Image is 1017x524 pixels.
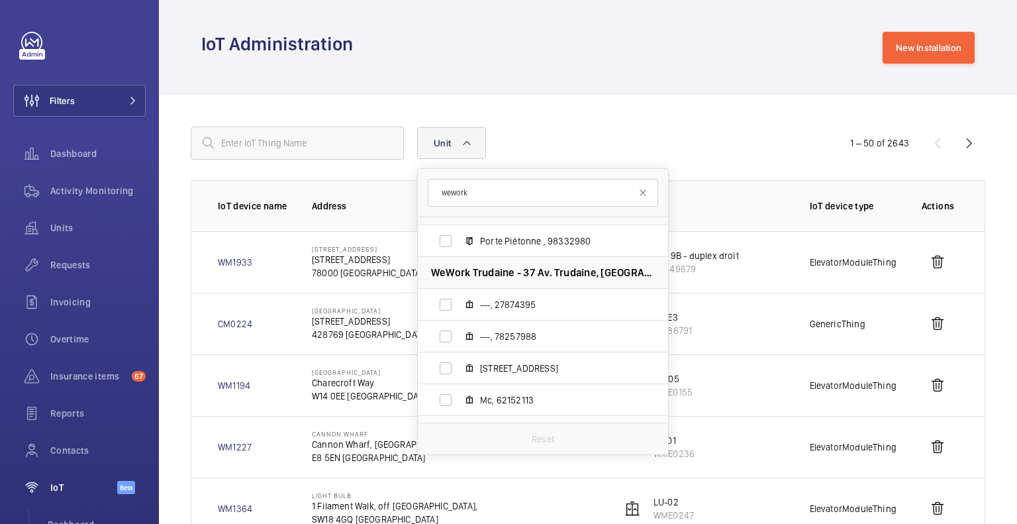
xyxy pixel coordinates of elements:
a: WM1364 [218,502,252,515]
p: Reset [532,433,554,446]
p: W14 0EE [GEOGRAPHIC_DATA] [312,390,430,403]
p: ElevatorModuleThing [810,441,896,454]
span: Activity Monitoring [50,184,146,197]
img: elevator.svg [624,501,640,517]
span: Units [50,221,146,235]
p: 69186791 [654,324,692,337]
p: [STREET_ADDRESS] [312,315,428,328]
a: New Installation [883,32,975,64]
p: [GEOGRAPHIC_DATA] [312,368,430,376]
p: [STREET_ADDRESS] [312,245,423,253]
p: Actions [922,199,958,213]
span: 67 [132,371,146,382]
span: [STREET_ADDRESS] [480,362,634,375]
span: Insurance items [50,370,126,383]
p: ElevatorModuleThing [810,256,896,269]
span: Requests [50,258,146,272]
p: Bat. 9B - duplex droit [654,249,739,262]
span: ---, 27874395 [480,298,634,311]
span: Reports [50,407,146,420]
span: IoT [50,481,117,494]
p: CF-01 [654,434,695,447]
span: Porte Piétonne , 98332980 [480,235,634,248]
p: E8 5EN [GEOGRAPHIC_DATA] [312,451,458,464]
a: WM1194 [218,379,250,392]
p: Address [312,199,600,213]
p: Charecroft Way [312,376,430,390]
p: 65549679 [654,262,739,276]
span: Dashboard [50,147,146,160]
h1: IoT Administration [201,32,361,56]
span: Mc, 62152113 [480,393,634,407]
p: 428769 [GEOGRAPHIC_DATA] [312,328,428,341]
span: Filters [50,94,75,107]
p: IoT device type [810,199,900,213]
p: WME0155 [654,386,693,399]
p: LU-02 [654,496,694,509]
p: WME0236 [654,447,695,460]
p: IoT device name [218,199,291,213]
input: Search by unit or address [428,179,658,207]
span: Overtime [50,333,146,346]
a: CM0224 [218,317,252,331]
a: WM1227 [218,441,252,454]
p: Cannon Wharf, [GEOGRAPHIC_DATA] [312,438,458,451]
p: Devices [621,199,789,213]
span: Beta [117,481,135,494]
span: Invoicing [50,295,146,309]
p: WME0247 [654,509,694,522]
span: ---, 78257988 [480,330,634,343]
p: 1 Filament Walk, off [GEOGRAPHIC_DATA], [312,499,477,513]
p: SH-05 [654,372,693,386]
p: R2-E3 [654,311,692,324]
p: [STREET_ADDRESS] [312,253,423,266]
p: [GEOGRAPHIC_DATA] [312,307,428,315]
p: ElevatorModuleThing [810,379,896,392]
div: 1 – 50 of 2643 [850,136,909,150]
p: ElevatorModuleThing [810,502,896,515]
p: Light Bulb [312,492,477,499]
a: WM1933 [218,256,252,269]
p: 78000 [GEOGRAPHIC_DATA] [312,266,423,280]
span: Unit [434,138,451,148]
span: WeWork Trudaine - 37 Av. Trudaine, [GEOGRAPHIC_DATA] [431,266,655,280]
span: Contacts [50,444,146,457]
p: Cannon Wharf [312,430,458,438]
button: Filters [13,85,146,117]
input: Enter IoT Thing Name [191,127,404,160]
p: GenericThing [810,317,865,331]
button: Unit [417,127,486,159]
